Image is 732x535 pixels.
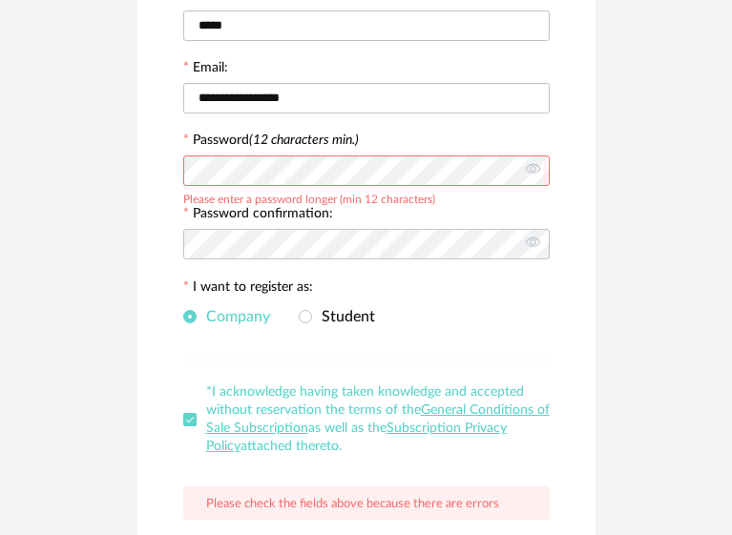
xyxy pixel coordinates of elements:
label: I want to register as: [183,280,313,298]
label: Email: [183,61,228,78]
span: Please check the fields above because there are errors [206,498,499,510]
a: Subscription Privacy Policy [206,422,507,453]
span: Student [312,309,375,324]
span: *I acknowledge having taken knowledge and accepted without reservation the terms of the as well a... [206,385,550,453]
a: General Conditions of Sale Subscription [206,403,550,435]
span: Company [197,309,270,324]
label: Password [193,134,359,147]
div: Please enter a password longer (min 12 characters) [183,190,435,205]
label: Password confirmation: [183,207,333,224]
i: (12 characters min.) [249,134,359,147]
